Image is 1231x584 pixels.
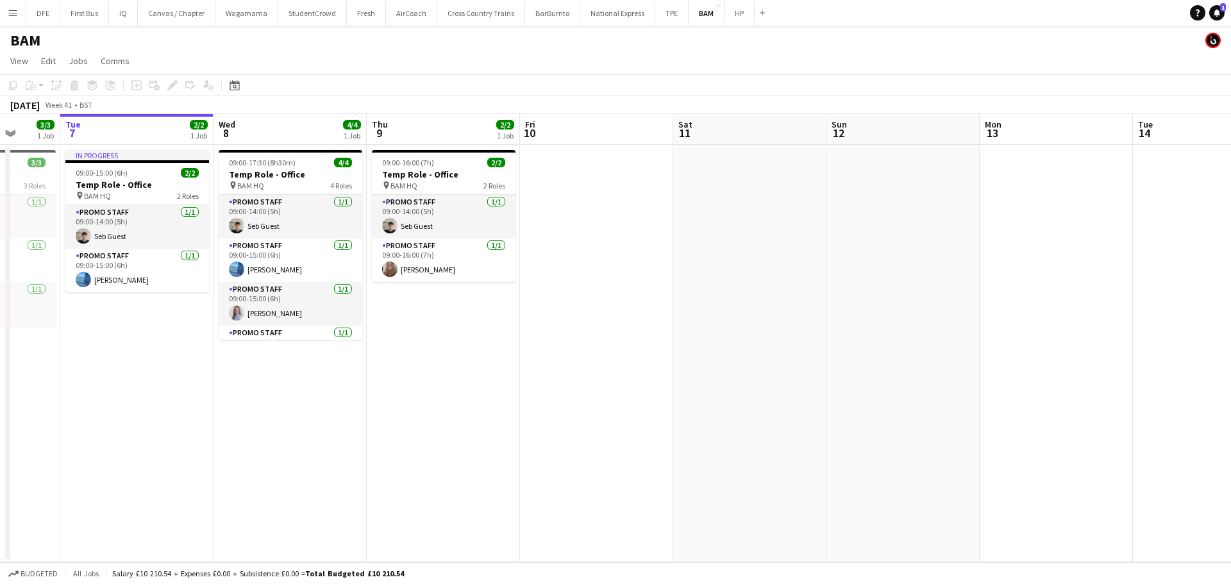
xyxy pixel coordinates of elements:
[215,1,278,26] button: Wagamama
[36,53,61,69] a: Edit
[10,99,40,112] div: [DATE]
[71,569,101,578] span: All jobs
[41,55,56,67] span: Edit
[10,55,28,67] span: View
[580,1,655,26] button: National Express
[112,569,404,578] div: Salary £10 210.54 + Expenses £0.00 + Subsistence £0.00 =
[60,1,109,26] button: First Bus
[1205,33,1221,48] app-user-avatar: Tim Bodenham
[1220,3,1226,12] span: 1
[26,1,60,26] button: DFE
[42,100,74,110] span: Week 41
[138,1,215,26] button: Canvas / Chapter
[6,567,60,581] button: Budgeted
[63,53,93,69] a: Jobs
[655,1,689,26] button: TPE
[305,569,404,578] span: Total Budgeted £10 210.54
[109,1,138,26] button: IQ
[101,55,130,67] span: Comms
[80,100,92,110] div: BST
[347,1,386,26] button: Fresh
[10,31,40,50] h1: BAM
[525,1,580,26] button: BarBurrito
[96,53,135,69] a: Comms
[386,1,437,26] button: AirCoach
[1209,5,1225,21] a: 1
[5,53,33,69] a: View
[69,55,88,67] span: Jobs
[437,1,525,26] button: Cross Country Trains
[278,1,347,26] button: StudentCrowd
[724,1,755,26] button: HP
[689,1,724,26] button: BAM
[21,569,58,578] span: Budgeted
